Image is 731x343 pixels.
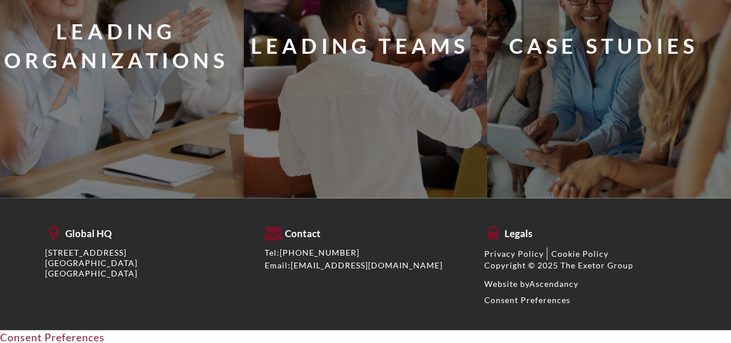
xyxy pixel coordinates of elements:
a: Consent Preferences [484,295,570,305]
a: [EMAIL_ADDRESS][DOMAIN_NAME] [291,260,443,270]
a: Ascendancy [529,279,578,289]
div: Email: [265,260,467,271]
div: Tel: [265,248,467,258]
div: Leading Teams [251,31,469,60]
div: Copyright © 2025 The Exetor Group [484,260,687,271]
h5: Global HQ [45,223,247,239]
div: Case Studies [509,31,697,60]
a: Privacy Policy [484,249,544,259]
a: Cookie Policy [551,249,608,259]
a: [PHONE_NUMBER] [280,248,359,257]
h5: Contact [265,223,467,239]
h5: Legals [484,223,687,239]
p: [STREET_ADDRESS] [GEOGRAPHIC_DATA] [GEOGRAPHIC_DATA] [45,248,247,279]
div: Website by [484,279,687,289]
